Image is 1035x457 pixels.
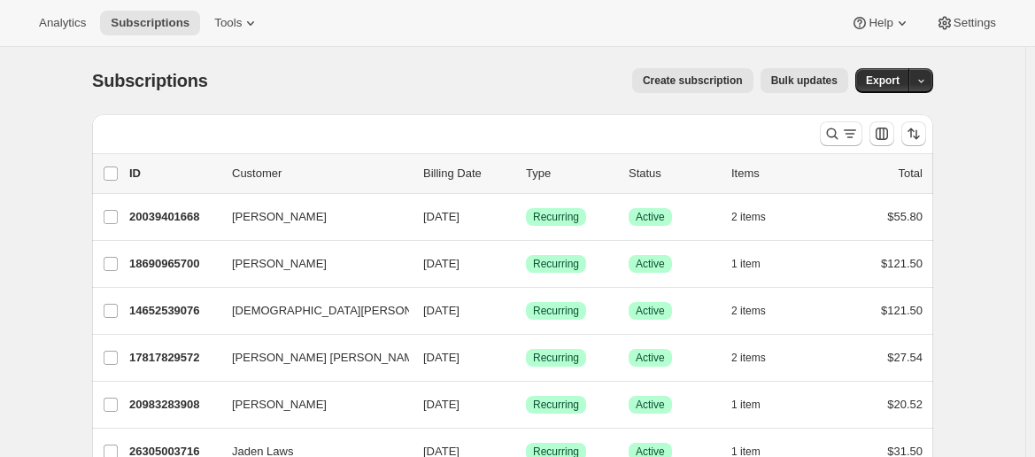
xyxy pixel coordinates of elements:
[636,398,665,412] span: Active
[636,304,665,318] span: Active
[423,257,460,270] span: [DATE]
[731,392,780,417] button: 1 item
[221,250,398,278] button: [PERSON_NAME]
[881,304,923,317] span: $121.50
[820,121,862,146] button: Search and filter results
[129,345,923,370] div: 17817829572[PERSON_NAME] [PERSON_NAME][DATE]SuccessRecurringSuccessActive2 items$27.54
[869,16,892,30] span: Help
[731,304,766,318] span: 2 items
[761,68,848,93] button: Bulk updates
[636,257,665,271] span: Active
[731,205,785,229] button: 2 items
[129,349,218,367] p: 17817829572
[731,165,820,182] div: Items
[204,11,270,35] button: Tools
[129,165,923,182] div: IDCustomerBilling DateTypeStatusItemsTotal
[423,304,460,317] span: [DATE]
[731,298,785,323] button: 2 items
[866,74,900,88] span: Export
[881,257,923,270] span: $121.50
[221,203,398,231] button: [PERSON_NAME]
[632,68,753,93] button: Create subscription
[129,208,218,226] p: 20039401668
[232,349,424,367] span: [PERSON_NAME] [PERSON_NAME]
[899,165,923,182] p: Total
[533,351,579,365] span: Recurring
[887,398,923,411] span: $20.52
[840,11,921,35] button: Help
[533,210,579,224] span: Recurring
[232,255,327,273] span: [PERSON_NAME]
[221,391,398,419] button: [PERSON_NAME]
[129,165,218,182] p: ID
[232,165,409,182] p: Customer
[731,345,785,370] button: 2 items
[129,252,923,276] div: 18690965700[PERSON_NAME][DATE]SuccessRecurringSuccessActive1 item$121.50
[731,252,780,276] button: 1 item
[731,398,761,412] span: 1 item
[526,165,614,182] div: Type
[221,297,398,325] button: [DEMOGRAPHIC_DATA][PERSON_NAME]
[731,351,766,365] span: 2 items
[925,11,1007,35] button: Settings
[39,16,86,30] span: Analytics
[629,165,717,182] p: Status
[129,255,218,273] p: 18690965700
[533,398,579,412] span: Recurring
[887,210,923,223] span: $55.80
[28,11,97,35] button: Analytics
[533,257,579,271] span: Recurring
[901,121,926,146] button: Sort the results
[533,304,579,318] span: Recurring
[636,351,665,365] span: Active
[643,74,743,88] span: Create subscription
[954,16,996,30] span: Settings
[129,392,923,417] div: 20983283908[PERSON_NAME][DATE]SuccessRecurringSuccessActive1 item$20.52
[129,396,218,414] p: 20983283908
[636,210,665,224] span: Active
[100,11,200,35] button: Subscriptions
[221,344,398,372] button: [PERSON_NAME] [PERSON_NAME]
[855,68,910,93] button: Export
[232,396,327,414] span: [PERSON_NAME]
[887,351,923,364] span: $27.54
[869,121,894,146] button: Customize table column order and visibility
[423,165,512,182] p: Billing Date
[423,351,460,364] span: [DATE]
[214,16,242,30] span: Tools
[232,208,327,226] span: [PERSON_NAME]
[423,210,460,223] span: [DATE]
[423,398,460,411] span: [DATE]
[111,16,189,30] span: Subscriptions
[129,205,923,229] div: 20039401668[PERSON_NAME][DATE]SuccessRecurringSuccessActive2 items$55.80
[129,302,218,320] p: 14652539076
[731,210,766,224] span: 2 items
[129,298,923,323] div: 14652539076[DEMOGRAPHIC_DATA][PERSON_NAME][DATE]SuccessRecurringSuccessActive2 items$121.50
[232,302,455,320] span: [DEMOGRAPHIC_DATA][PERSON_NAME]
[771,74,838,88] span: Bulk updates
[92,71,208,90] span: Subscriptions
[731,257,761,271] span: 1 item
